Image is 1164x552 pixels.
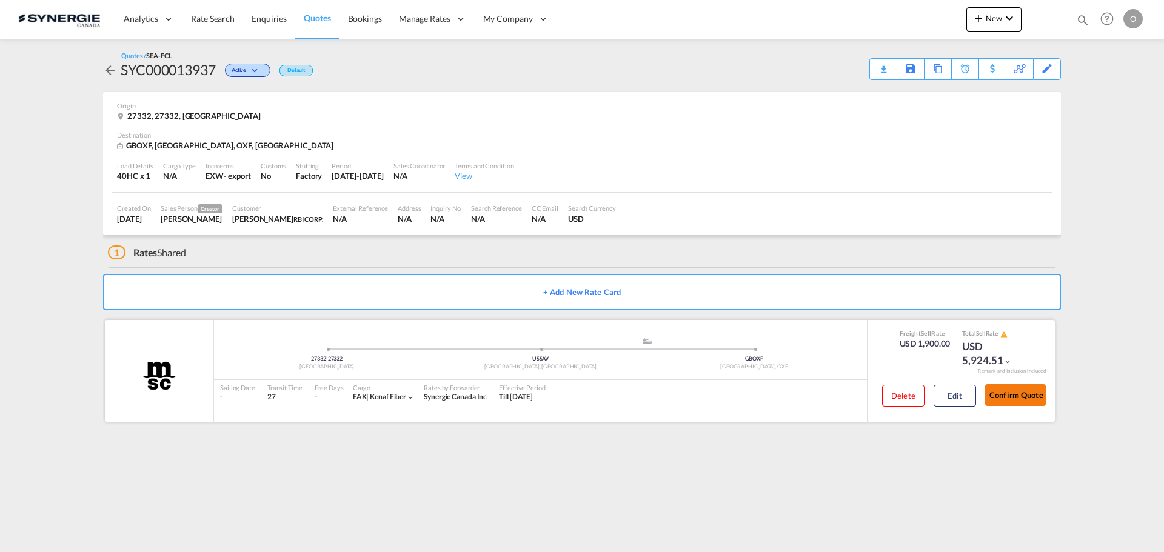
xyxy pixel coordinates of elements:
[882,385,925,407] button: Delete
[332,161,384,170] div: Period
[393,161,445,170] div: Sales Coordinator
[399,13,450,25] span: Manage Rates
[117,170,153,181] div: 40HC x 1
[146,52,172,59] span: SEA-FCL
[353,392,370,401] span: FAK
[315,392,317,402] div: -
[333,204,388,213] div: External Reference
[117,204,151,213] div: Created On
[640,338,655,344] md-icon: assets/icons/custom/ship-fill.svg
[430,213,461,224] div: N/A
[332,170,384,181] div: 31 Aug 2025
[971,11,986,25] md-icon: icon-plus 400-fg
[163,170,196,181] div: N/A
[224,170,251,181] div: - export
[220,392,255,402] div: -
[393,170,445,181] div: N/A
[191,13,235,24] span: Rate Search
[206,161,251,170] div: Incoterms
[232,204,323,213] div: Customer
[328,355,343,362] span: 27332
[433,363,647,371] div: [GEOGRAPHIC_DATA], [GEOGRAPHIC_DATA]
[121,60,216,79] div: SYC000013937
[348,13,382,24] span: Bookings
[216,60,273,79] div: Change Status Here
[876,61,891,70] md-icon: icon-download
[568,204,616,213] div: Search Currency
[398,213,421,224] div: N/A
[962,329,1023,339] div: Total Rate
[353,383,415,392] div: Cargo
[483,13,533,25] span: My Company
[108,246,186,259] div: Shared
[279,65,313,76] div: Default
[161,213,222,224] div: Pablo Gomez Saldarriaga
[985,384,1046,406] button: Confirm Quote
[232,213,323,224] div: Rejean Bousquet
[1097,8,1123,30] div: Help
[1123,9,1143,28] div: O
[267,383,303,392] div: Transit Time
[934,385,976,407] button: Edit
[103,274,1061,310] button: + Add New Rate Card
[333,213,388,224] div: N/A
[1003,357,1012,366] md-icon: icon-chevron-down
[103,63,118,78] md-icon: icon-arrow-left
[261,170,286,181] div: No
[424,392,487,402] div: Synergie Canada Inc
[1076,13,1089,27] md-icon: icon-magnify
[326,355,328,362] span: |
[424,383,487,392] div: Rates by Forwarder
[366,392,369,401] span: |
[161,204,222,213] div: Sales Person
[398,204,421,213] div: Address
[1076,13,1089,32] div: icon-magnify
[117,213,151,224] div: 8 Aug 2025
[232,67,249,78] span: Active
[647,355,861,363] div: GBOXF
[962,339,1023,368] div: USD 5,924.51
[647,363,861,371] div: [GEOGRAPHIC_DATA], OXF
[499,392,533,401] span: Till [DATE]
[198,204,222,213] span: Creator
[499,383,545,392] div: Effective Period
[252,13,287,24] span: Enquiries
[142,361,177,391] img: MSC
[267,392,303,402] div: 27
[1000,331,1008,338] md-icon: icon-alert
[471,213,521,224] div: N/A
[406,393,415,402] md-icon: icon-chevron-down
[103,60,121,79] div: icon-arrow-left
[293,215,323,223] span: RBI CORP.
[876,59,891,70] div: Quote PDF is not available at this time
[1002,11,1017,25] md-icon: icon-chevron-down
[921,330,931,337] span: Sell
[900,338,951,350] div: USD 1,900.00
[999,330,1008,339] button: icon-alert
[117,101,1047,110] div: Origin
[127,111,261,121] span: 27332, 27332, [GEOGRAPHIC_DATA]
[353,392,406,402] div: kenaf fiber
[971,13,1017,23] span: New
[304,13,330,23] span: Quotes
[976,330,986,337] span: Sell
[206,170,224,181] div: EXW
[1097,8,1117,29] span: Help
[532,213,558,224] div: N/A
[249,68,264,75] md-icon: icon-chevron-down
[532,204,558,213] div: CC Email
[117,130,1047,139] div: Destination
[900,329,951,338] div: Freight Rate
[220,383,255,392] div: Sailing Date
[315,383,344,392] div: Free Days
[124,13,158,25] span: Analytics
[163,161,196,170] div: Cargo Type
[455,170,513,181] div: View
[296,161,322,170] div: Stuffing
[18,5,100,33] img: 1f56c880d42311ef80fc7dca854c8e59.png
[966,7,1022,32] button: icon-plus 400-fgNewicon-chevron-down
[471,204,521,213] div: Search Reference
[433,355,647,363] div: USSAV
[969,368,1055,374] div: Remark and Inclusion included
